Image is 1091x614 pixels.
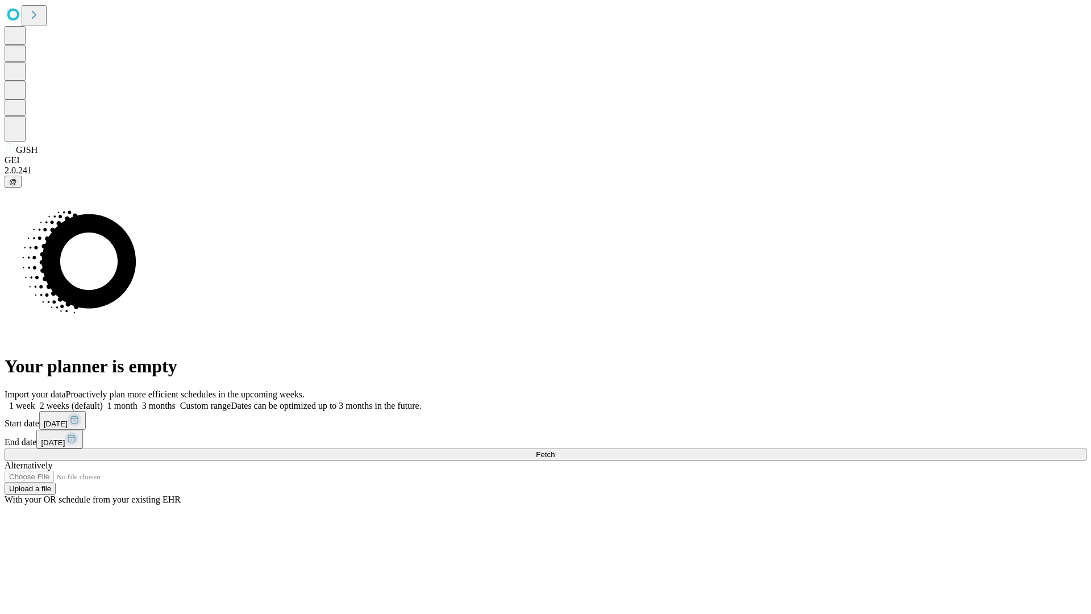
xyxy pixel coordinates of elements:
div: GEI [5,155,1086,165]
span: Proactively plan more efficient schedules in the upcoming weeks. [66,389,305,399]
button: @ [5,176,22,188]
span: Import your data [5,389,66,399]
span: [DATE] [44,420,68,428]
span: Fetch [536,450,555,459]
span: Alternatively [5,460,52,470]
button: Fetch [5,449,1086,460]
button: Upload a file [5,483,56,495]
div: 2.0.241 [5,165,1086,176]
span: 2 weeks (default) [40,401,103,410]
button: [DATE] [36,430,83,449]
div: End date [5,430,1086,449]
span: Dates can be optimized up to 3 months in the future. [231,401,421,410]
button: [DATE] [39,411,86,430]
span: With your OR schedule from your existing EHR [5,495,181,504]
span: 1 month [107,401,138,410]
div: Start date [5,411,1086,430]
span: [DATE] [41,438,65,447]
span: Custom range [180,401,231,410]
span: @ [9,177,17,186]
h1: Your planner is empty [5,356,1086,377]
span: 3 months [142,401,176,410]
span: 1 week [9,401,35,410]
span: GJSH [16,145,38,155]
